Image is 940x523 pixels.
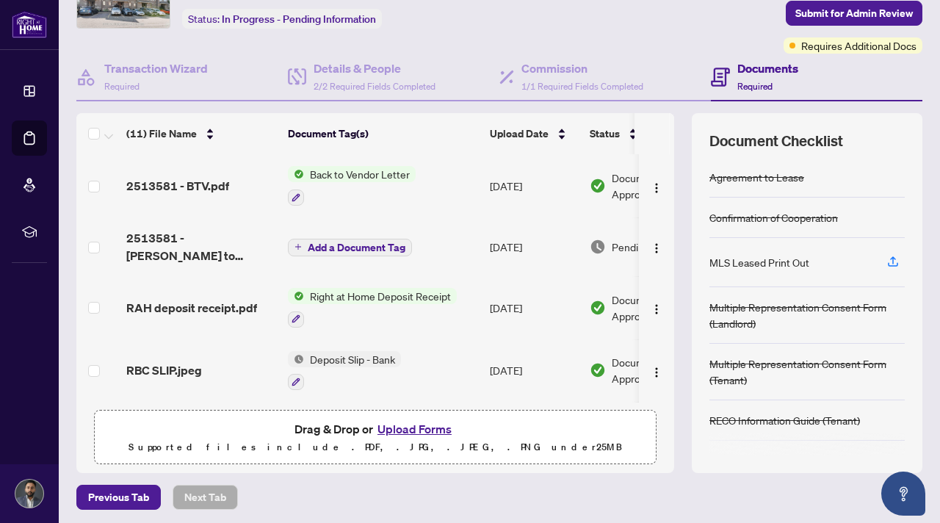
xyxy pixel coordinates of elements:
[795,1,913,25] span: Submit for Admin Review
[709,209,838,226] div: Confirmation of Cooperation
[288,288,304,304] img: Status Icon
[590,126,620,142] span: Status
[645,174,668,198] button: Logo
[304,166,416,182] span: Back to Vendor Letter
[104,81,140,92] span: Required
[126,299,257,317] span: RAH deposit receipt.pdf
[590,300,606,316] img: Document Status
[182,9,382,29] div: Status:
[126,126,197,142] span: (11) File Name
[521,59,643,77] h4: Commission
[304,351,401,367] span: Deposit Slip - Bank
[308,242,405,253] span: Add a Document Tag
[104,439,647,456] p: Supported files include .PDF, .JPG, .JPEG, .PNG under 25 MB
[484,217,584,276] td: [DATE]
[590,362,606,378] img: Document Status
[612,292,703,324] span: Document Approved
[288,351,401,391] button: Status IconDeposit Slip - Bank
[314,59,435,77] h4: Details & People
[521,81,643,92] span: 1/1 Required Fields Completed
[709,254,809,270] div: MLS Leased Print Out
[126,229,276,264] span: 2513581 - [PERSON_NAME] to review.pdf
[126,361,202,379] span: RBC SLIP.jpeg
[645,296,668,320] button: Logo
[288,351,304,367] img: Status Icon
[126,177,229,195] span: 2513581 - BTV.pdf
[612,354,703,386] span: Document Approved
[584,113,709,154] th: Status
[288,237,412,256] button: Add a Document Tag
[651,303,662,315] img: Logo
[737,59,798,77] h4: Documents
[288,239,412,256] button: Add a Document Tag
[651,242,662,254] img: Logo
[314,81,435,92] span: 2/2 Required Fields Completed
[484,276,584,339] td: [DATE]
[88,486,149,509] span: Previous Tab
[294,243,302,250] span: plus
[709,299,905,331] div: Multiple Representation Consent Form (Landlord)
[590,178,606,194] img: Document Status
[645,235,668,259] button: Logo
[222,12,376,26] span: In Progress - Pending Information
[590,239,606,255] img: Document Status
[484,339,584,403] td: [DATE]
[651,182,662,194] img: Logo
[651,367,662,378] img: Logo
[120,113,282,154] th: (11) File Name
[612,170,703,202] span: Document Approved
[173,485,238,510] button: Next Tab
[737,81,773,92] span: Required
[709,169,804,185] div: Agreement to Lease
[490,126,549,142] span: Upload Date
[709,356,905,388] div: Multiple Representation Consent Form (Tenant)
[709,131,843,151] span: Document Checklist
[881,472,925,516] button: Open asap
[104,59,208,77] h4: Transaction Wizard
[709,412,860,428] div: RECO Information Guide (Tenant)
[12,11,47,38] img: logo
[95,411,656,465] span: Drag & Drop orUpload FormsSupported files include .PDF, .JPG, .JPEG, .PNG under25MB
[484,154,584,217] td: [DATE]
[288,166,304,182] img: Status Icon
[612,239,685,255] span: Pending Review
[786,1,922,26] button: Submit for Admin Review
[484,402,584,465] td: [DATE]
[373,419,456,439] button: Upload Forms
[645,358,668,382] button: Logo
[304,288,457,304] span: Right at Home Deposit Receipt
[484,113,584,154] th: Upload Date
[294,419,456,439] span: Drag & Drop or
[288,288,457,328] button: Status IconRight at Home Deposit Receipt
[282,113,484,154] th: Document Tag(s)
[76,485,161,510] button: Previous Tab
[288,166,416,206] button: Status IconBack to Vendor Letter
[15,480,43,508] img: Profile Icon
[801,37,916,54] span: Requires Additional Docs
